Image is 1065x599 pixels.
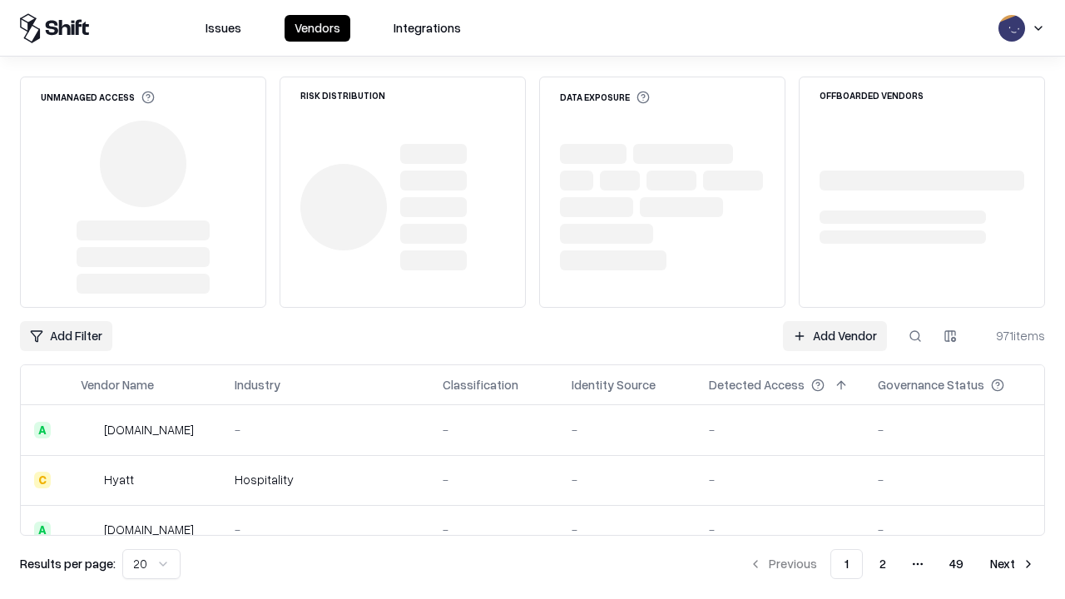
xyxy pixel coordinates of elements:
img: primesec.co.il [81,522,97,538]
div: A [34,422,51,438]
p: Results per page: [20,555,116,572]
button: Next [980,549,1045,579]
div: C [34,472,51,488]
div: A [34,522,51,538]
div: Hospitality [235,471,416,488]
div: Hyatt [104,471,134,488]
div: - [878,521,1031,538]
div: - [235,421,416,438]
div: Detected Access [709,376,805,394]
button: 1 [830,549,863,579]
div: Classification [443,376,518,394]
div: - [878,471,1031,488]
div: Industry [235,376,280,394]
div: - [709,421,851,438]
button: 49 [936,549,977,579]
nav: pagination [739,549,1045,579]
div: Unmanaged Access [41,91,155,104]
div: - [443,471,545,488]
button: Vendors [285,15,350,42]
div: - [878,421,1031,438]
button: Add Filter [20,321,112,351]
div: - [443,421,545,438]
div: 971 items [978,327,1045,344]
button: Integrations [384,15,471,42]
div: Risk Distribution [300,91,385,100]
div: - [709,471,851,488]
div: Identity Source [572,376,656,394]
div: [DOMAIN_NAME] [104,421,194,438]
div: [DOMAIN_NAME] [104,521,194,538]
div: Vendor Name [81,376,154,394]
div: - [709,521,851,538]
div: - [572,521,682,538]
div: Offboarded Vendors [820,91,924,100]
img: Hyatt [81,472,97,488]
button: Issues [196,15,251,42]
div: - [572,471,682,488]
div: Governance Status [878,376,984,394]
a: Add Vendor [783,321,887,351]
div: Data Exposure [560,91,650,104]
div: - [235,521,416,538]
button: 2 [866,549,899,579]
div: - [572,421,682,438]
img: intrado.com [81,422,97,438]
div: - [443,521,545,538]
